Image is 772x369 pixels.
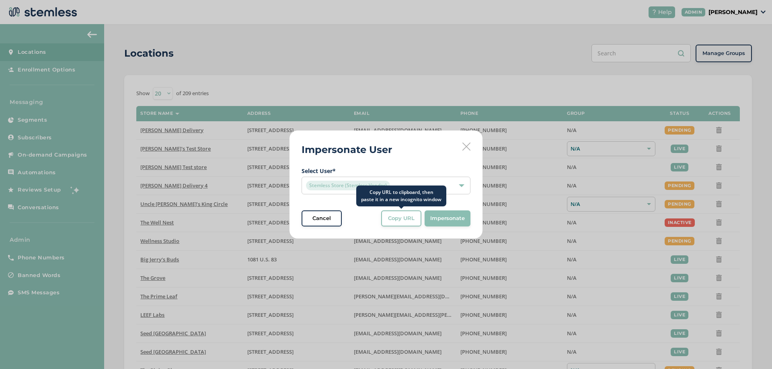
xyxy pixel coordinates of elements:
div: Copy URL to clipboard, then paste it in a new incognito window [356,186,446,206]
span: Impersonate [430,214,465,222]
label: Select User [302,167,470,175]
span: Stemless Store (Stemless Vendor) [306,181,390,190]
span: Copy URL [388,214,415,222]
button: Impersonate [425,210,470,226]
h2: Impersonate User [302,143,392,157]
button: Cancel [302,210,342,226]
iframe: Chat Widget [732,330,772,369]
button: Copy URL [381,210,421,226]
span: Cancel [312,214,331,222]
